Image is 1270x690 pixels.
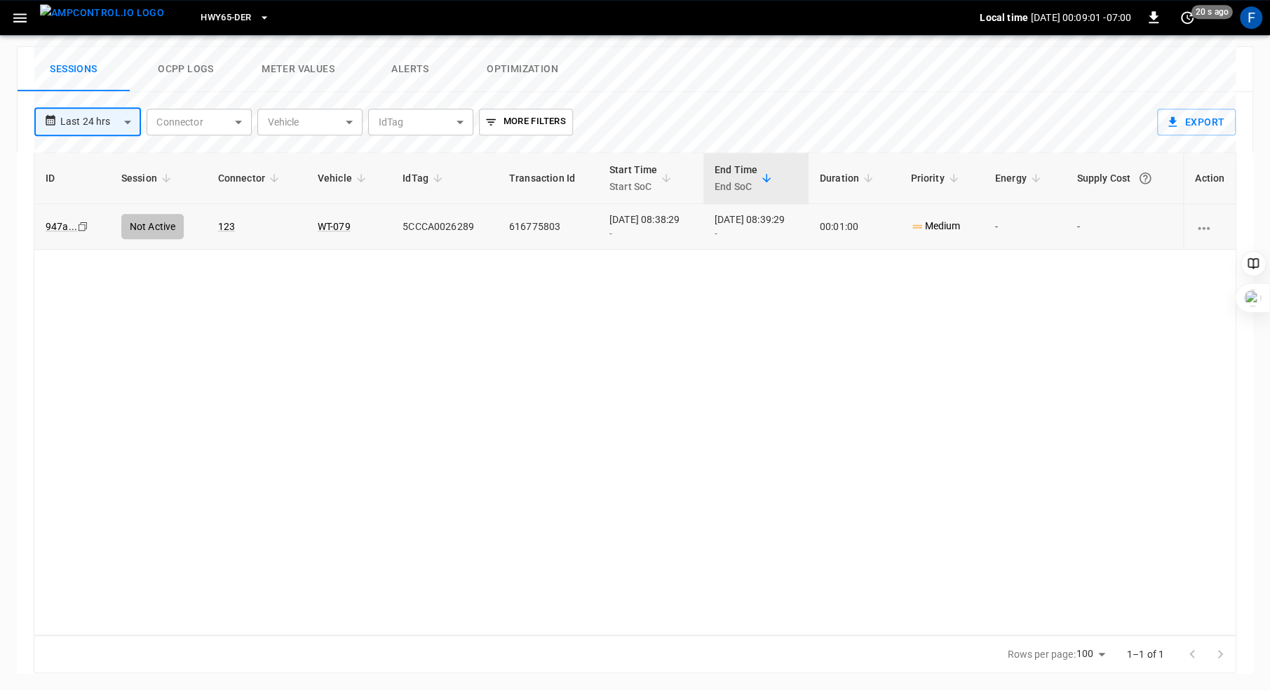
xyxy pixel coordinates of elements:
p: 1–1 of 1 [1127,647,1164,661]
th: Transaction Id [498,153,598,204]
span: Session [121,170,175,187]
span: 20 s ago [1191,5,1233,19]
th: Action [1183,153,1236,204]
div: Last 24 hrs [60,109,141,135]
div: Supply Cost [1076,165,1172,191]
img: ampcontrol.io logo [40,4,164,22]
p: Local time [980,11,1028,25]
button: HWY65-DER [195,4,275,32]
span: Duration [820,170,877,187]
div: 100 [1076,644,1109,664]
button: set refresh interval [1176,6,1198,29]
button: Export [1157,109,1236,135]
span: Start TimeStart SoC [609,161,676,195]
div: End Time [715,161,757,195]
span: IdTag [403,170,447,187]
div: Start Time [609,161,658,195]
span: Connector [218,170,283,187]
p: Start SoC [609,178,658,195]
button: The cost of your charging session based on your supply rates [1133,165,1158,191]
button: Ocpp logs [130,47,242,92]
button: Meter Values [242,47,354,92]
button: More Filters [479,109,572,135]
p: Rows per page: [1007,647,1075,661]
p: [DATE] 00:09:01 -07:00 [1031,11,1131,25]
span: Vehicle [318,170,370,187]
span: End TimeEnd SoC [715,161,776,195]
span: Priority [910,170,962,187]
div: sessions table [34,152,1236,635]
button: Alerts [354,47,466,92]
span: HWY65-DER [201,10,251,26]
table: sessions table [34,153,1236,250]
div: charging session options [1195,219,1224,234]
span: Energy [995,170,1045,187]
p: End SoC [715,178,757,195]
button: Optimization [466,47,579,92]
th: ID [34,153,110,204]
button: Sessions [18,47,130,92]
div: profile-icon [1240,6,1262,29]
